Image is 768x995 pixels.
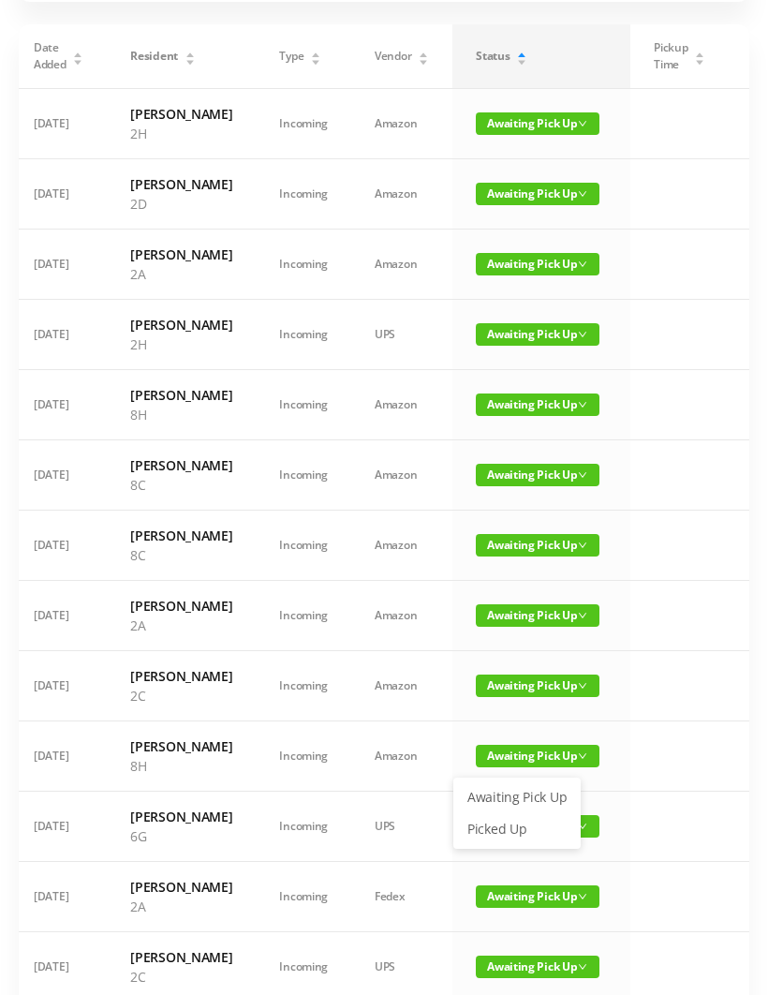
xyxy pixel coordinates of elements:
td: [DATE] [10,581,107,651]
td: Amazon [351,440,452,511]
td: Incoming [256,159,351,230]
td: Incoming [256,370,351,440]
i: icon: down [578,330,587,339]
i: icon: down [578,892,587,901]
i: icon: down [578,470,587,480]
span: Status [476,48,510,65]
span: Awaiting Pick Up [476,604,599,627]
i: icon: caret-down [419,57,429,63]
span: Pickup Time [654,39,687,73]
i: icon: caret-down [695,57,705,63]
p: 8C [130,545,232,565]
i: icon: caret-up [695,50,705,55]
td: [DATE] [10,230,107,300]
td: Amazon [351,721,452,792]
td: [DATE] [10,511,107,581]
i: icon: down [578,400,587,409]
a: Awaiting Pick Up [456,782,578,812]
i: icon: caret-down [73,57,83,63]
h6: [PERSON_NAME] [130,315,232,334]
span: Vendor [375,48,411,65]
p: 2A [130,616,232,635]
td: [DATE] [10,300,107,370]
i: icon: down [578,119,587,128]
div: Sort [310,50,321,61]
h6: [PERSON_NAME] [130,877,232,897]
i: icon: down [578,189,587,199]
p: 2D [130,194,232,214]
p: 2H [130,124,232,143]
h6: [PERSON_NAME] [130,947,232,967]
span: Resident [130,48,178,65]
p: 2A [130,897,232,916]
td: [DATE] [10,862,107,932]
h6: [PERSON_NAME] [130,736,232,756]
span: Awaiting Pick Up [476,464,599,486]
td: Amazon [351,511,452,581]
td: Incoming [256,862,351,932]
td: Fedex [351,862,452,932]
td: [DATE] [10,651,107,721]
td: Incoming [256,581,351,651]
td: UPS [351,792,452,862]
td: Amazon [351,89,452,159]
td: Amazon [351,370,452,440]
i: icon: down [578,962,587,972]
h6: [PERSON_NAME] [130,385,232,405]
h6: [PERSON_NAME] [130,455,232,475]
p: 2H [130,334,232,354]
span: Awaiting Pick Up [476,675,599,697]
h6: [PERSON_NAME] [130,245,232,264]
span: Awaiting Pick Up [476,323,599,346]
td: [DATE] [10,721,107,792]
p: 8H [130,405,232,424]
i: icon: caret-down [185,57,195,63]
i: icon: caret-up [185,50,195,55]
div: Sort [694,50,705,61]
h6: [PERSON_NAME] [130,596,232,616]
td: Incoming [256,440,351,511]
td: Amazon [351,651,452,721]
i: icon: caret-up [517,50,527,55]
td: [DATE] [10,370,107,440]
h6: [PERSON_NAME] [130,104,232,124]
td: Incoming [256,89,351,159]
td: [DATE] [10,159,107,230]
h6: [PERSON_NAME] [130,526,232,545]
i: icon: caret-down [311,57,321,63]
span: Awaiting Pick Up [476,885,599,908]
i: icon: caret-up [311,50,321,55]
i: icon: caret-up [419,50,429,55]
td: Amazon [351,159,452,230]
div: Sort [418,50,429,61]
td: Amazon [351,581,452,651]
h6: [PERSON_NAME] [130,174,232,194]
td: Amazon [351,230,452,300]
p: 8H [130,756,232,776]
td: Incoming [256,230,351,300]
i: icon: down [578,822,587,831]
h6: [PERSON_NAME] [130,666,232,686]
p: 2C [130,967,232,987]
i: icon: down [578,260,587,269]
span: Awaiting Pick Up [476,112,599,135]
i: icon: down [578,751,587,761]
span: Date Added [34,39,66,73]
i: icon: caret-down [517,57,527,63]
td: Incoming [256,792,351,862]
td: Incoming [256,511,351,581]
td: [DATE] [10,440,107,511]
div: Sort [185,50,196,61]
span: Awaiting Pick Up [476,745,599,767]
td: Incoming [256,721,351,792]
td: Incoming [256,651,351,721]
span: Awaiting Pick Up [476,183,599,205]
div: Sort [72,50,83,61]
a: Picked Up [456,814,578,844]
td: [DATE] [10,89,107,159]
span: Awaiting Pick Up [476,534,599,557]
p: 8C [130,475,232,495]
i: icon: caret-up [73,50,83,55]
td: UPS [351,300,452,370]
i: icon: down [578,681,587,691]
